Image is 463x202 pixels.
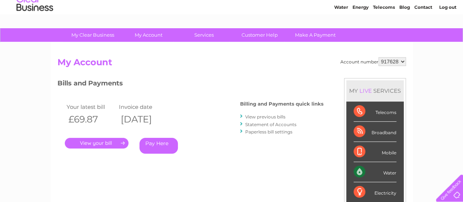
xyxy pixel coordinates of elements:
[439,31,456,37] a: Log out
[354,122,396,142] div: Broadband
[57,78,324,91] h3: Bills and Payments
[340,57,406,66] div: Account number
[65,102,117,112] td: Your latest bill
[358,87,373,94] div: LIVE
[65,112,117,127] th: £69.87
[354,102,396,122] div: Telecoms
[245,114,285,120] a: View previous bills
[174,28,234,42] a: Services
[65,138,128,148] a: .
[59,4,405,36] div: Clear Business is a trading name of Verastar Limited (registered in [GEOGRAPHIC_DATA] No. 3667643...
[245,129,292,135] a: Paperless bill settings
[117,112,170,127] th: [DATE]
[245,122,296,127] a: Statement of Accounts
[373,31,395,37] a: Telecoms
[325,4,376,13] a: 0333 014 3131
[229,28,290,42] a: Customer Help
[139,138,178,154] a: Pay Here
[63,28,123,42] a: My Clear Business
[240,101,324,107] h4: Billing and Payments quick links
[346,80,404,101] div: MY SERVICES
[414,31,432,37] a: Contact
[354,142,396,162] div: Mobile
[285,28,346,42] a: Make A Payment
[16,19,53,41] img: logo.png
[352,31,369,37] a: Energy
[399,31,410,37] a: Blog
[118,28,179,42] a: My Account
[117,102,170,112] td: Invoice date
[334,31,348,37] a: Water
[354,162,396,182] div: Water
[57,57,406,71] h2: My Account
